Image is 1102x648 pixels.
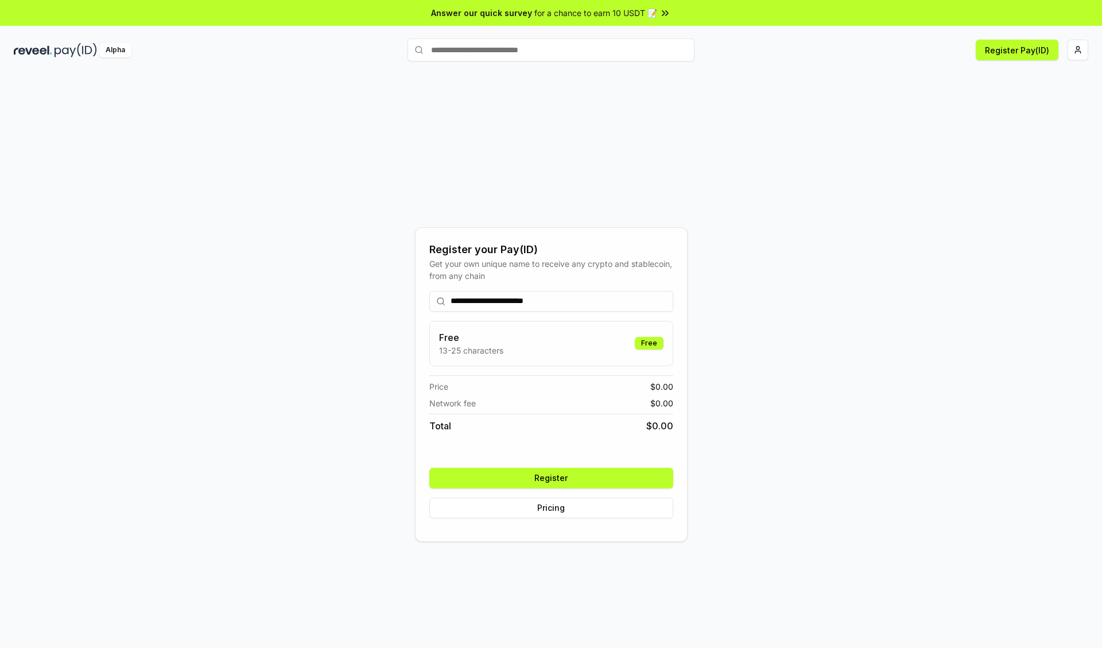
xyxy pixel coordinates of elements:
[429,397,476,409] span: Network fee
[976,40,1058,60] button: Register Pay(ID)
[635,337,663,350] div: Free
[439,344,503,356] p: 13-25 characters
[439,331,503,344] h3: Free
[429,242,673,258] div: Register your Pay(ID)
[431,7,532,19] span: Answer our quick survey
[650,397,673,409] span: $ 0.00
[429,468,673,488] button: Register
[429,419,451,433] span: Total
[99,43,131,57] div: Alpha
[429,258,673,282] div: Get your own unique name to receive any crypto and stablecoin, from any chain
[534,7,657,19] span: for a chance to earn 10 USDT 📝
[429,498,673,518] button: Pricing
[14,43,52,57] img: reveel_dark
[429,381,448,393] span: Price
[650,381,673,393] span: $ 0.00
[55,43,97,57] img: pay_id
[646,419,673,433] span: $ 0.00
